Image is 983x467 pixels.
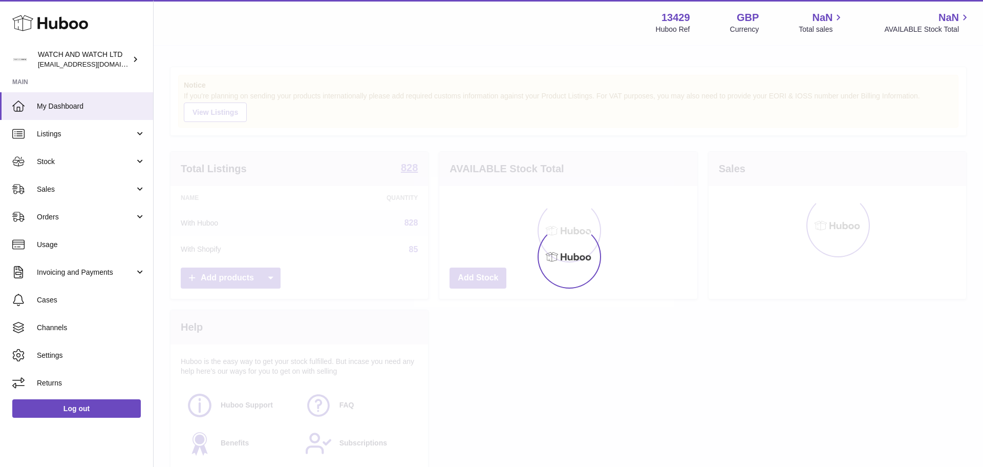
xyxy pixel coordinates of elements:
span: Sales [37,185,135,194]
span: Usage [37,240,145,250]
span: NaN [812,11,832,25]
img: internalAdmin-13429@internal.huboo.com [12,52,28,67]
span: [EMAIL_ADDRESS][DOMAIN_NAME] [38,60,151,68]
div: Currency [730,25,759,34]
span: Listings [37,129,135,139]
span: Returns [37,378,145,388]
a: NaN AVAILABLE Stock Total [884,11,971,34]
span: Total sales [799,25,844,34]
strong: 13429 [661,11,690,25]
span: Invoicing and Payments [37,268,135,277]
span: Settings [37,351,145,360]
a: Log out [12,399,141,418]
div: Huboo Ref [656,25,690,34]
span: AVAILABLE Stock Total [884,25,971,34]
span: Cases [37,295,145,305]
span: My Dashboard [37,101,145,111]
strong: GBP [737,11,759,25]
a: NaN Total sales [799,11,844,34]
span: NaN [938,11,959,25]
span: Orders [37,212,135,222]
span: Stock [37,157,135,167]
span: Channels [37,323,145,333]
div: WATCH AND WATCH LTD [38,50,130,69]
